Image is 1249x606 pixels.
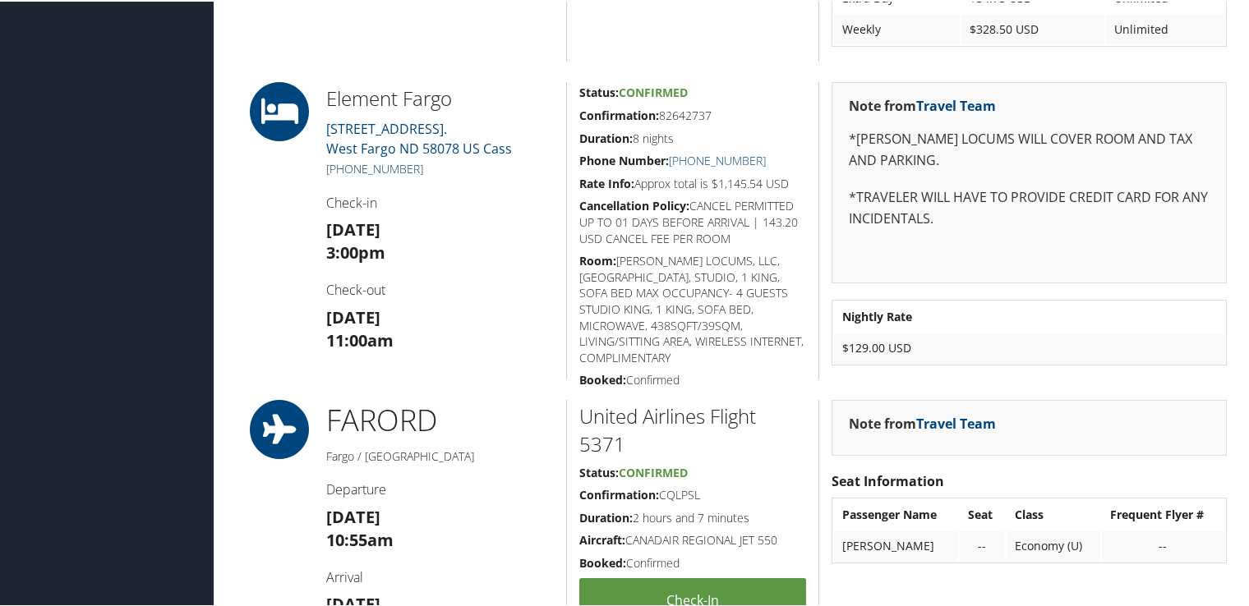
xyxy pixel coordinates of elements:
[579,485,659,501] strong: Confirmation:
[834,13,959,43] td: Weekly
[579,106,806,122] h5: 82642737
[326,504,380,526] strong: [DATE]
[579,151,669,167] strong: Phone Number:
[579,196,806,245] h5: CANCEL PERMITTED UP TO 01 DAYS BEFORE ARRIVAL | 143.20 USD CANCEL FEE PER ROOM
[579,508,633,524] strong: Duration:
[579,129,633,145] strong: Duration:
[326,398,554,439] h1: FAR ORD
[326,83,554,111] h2: Element Fargo
[849,413,996,431] strong: Note from
[579,174,634,190] strong: Rate Info:
[579,553,806,570] h5: Confirmed
[849,127,1210,169] p: *[PERSON_NAME] LOCUMS WILL COVER ROOM AND TAX AND PARKING.
[579,553,626,569] strong: Booked:
[326,217,380,239] strong: [DATE]
[1110,537,1216,552] div: --
[834,498,957,528] th: Passenger Name
[579,530,625,546] strong: Aircraft:
[326,192,554,210] h4: Check-in
[579,83,619,99] strong: Status:
[326,305,380,327] strong: [DATE]
[326,479,554,497] h4: Departure
[579,196,689,212] strong: Cancellation Policy:
[326,240,385,262] strong: 3:00pm
[579,174,806,191] h5: Approx total is $1,145.54 USD
[579,251,806,364] h5: [PERSON_NAME] LOCUMS, LLC, [GEOGRAPHIC_DATA], STUDIO, 1 KING, SOFA BED MAX OCCUPANCY- 4 GUESTS ST...
[1102,498,1224,528] th: Frequent Flyer #
[1106,13,1224,43] td: Unlimited
[1007,498,1100,528] th: Class
[961,13,1104,43] td: $328.50 USD
[579,129,806,145] h5: 8 nights
[579,508,806,525] h5: 2 hours and 7 minutes
[326,118,512,156] a: [STREET_ADDRESS].West Fargo ND 58078 US Cass
[619,463,688,479] span: Confirmed
[326,159,423,175] a: [PHONE_NUMBER]
[579,401,806,456] h2: United Airlines Flight 5371
[326,328,394,350] strong: 11:00am
[1007,530,1100,559] td: Economy (U)
[579,106,659,122] strong: Confirmation:
[834,301,1224,330] th: Nightly Rate
[579,485,806,502] h5: CQLPSL
[326,279,554,297] h4: Check-out
[326,447,554,463] h5: Fargo / [GEOGRAPHIC_DATA]
[916,413,996,431] a: Travel Team
[619,83,688,99] span: Confirmed
[960,498,1006,528] th: Seat
[669,151,766,167] a: [PHONE_NUMBER]
[834,530,957,559] td: [PERSON_NAME]
[579,370,806,387] h5: Confirmed
[579,530,806,547] h5: CANADAIR REGIONAL JET 550
[326,527,394,549] strong: 10:55am
[834,332,1224,361] td: $129.00 USD
[849,95,996,113] strong: Note from
[916,95,996,113] a: Travel Team
[849,186,1210,227] p: *TRAVELER WILL HAVE TO PROVIDE CREDIT CARD FOR ANY INCIDENTALS.
[579,370,626,386] strong: Booked:
[326,567,554,585] h4: Arrival
[832,471,944,489] strong: Seat Information
[579,463,619,479] strong: Status:
[968,537,998,552] div: --
[579,251,616,267] strong: Room:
